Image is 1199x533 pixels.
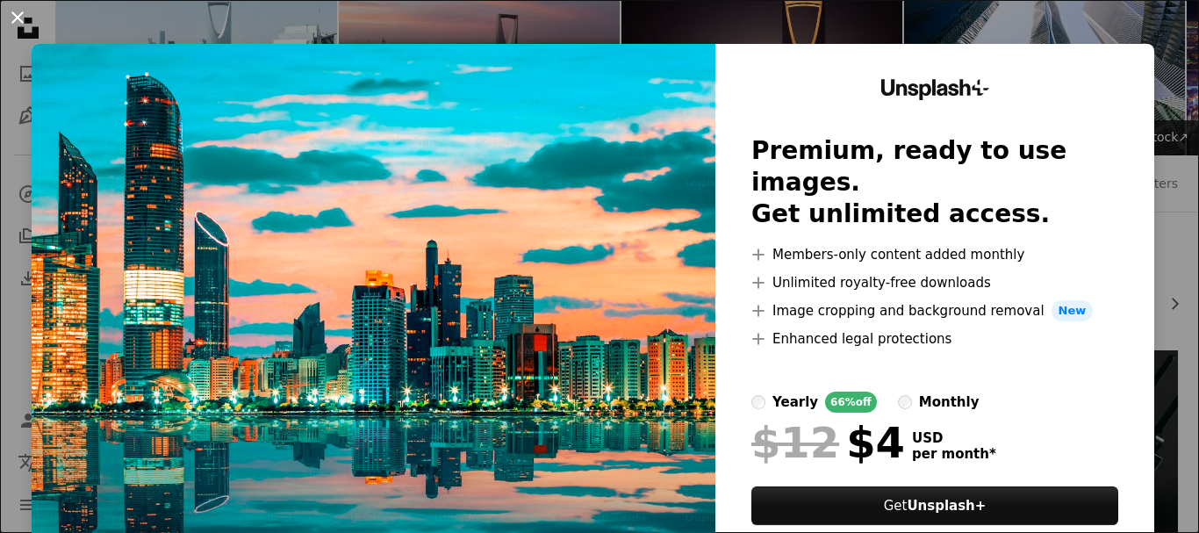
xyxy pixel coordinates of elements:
[772,392,818,413] div: yearly
[1052,300,1094,321] span: New
[751,244,1118,265] li: Members-only content added monthly
[751,395,765,409] input: yearly66%off
[751,328,1118,349] li: Enhanced legal protections
[751,420,839,465] span: $12
[912,446,996,462] span: per month *
[751,135,1118,230] h2: Premium, ready to use images. Get unlimited access.
[751,272,1118,293] li: Unlimited royalty-free downloads
[907,498,986,514] strong: Unsplash+
[825,392,877,413] div: 66% off
[751,300,1118,321] li: Image cropping and background removal
[898,395,912,409] input: monthly
[751,420,905,465] div: $4
[912,430,996,446] span: USD
[919,392,980,413] div: monthly
[751,486,1118,525] button: GetUnsplash+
